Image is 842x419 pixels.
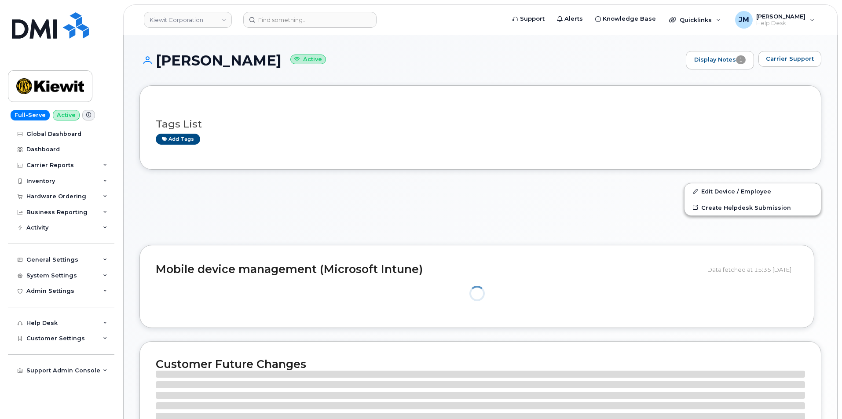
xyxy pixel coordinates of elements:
button: Carrier Support [758,51,821,67]
a: Create Helpdesk Submission [685,200,821,215]
a: Add tags [156,134,200,145]
div: Data fetched at 15:35 [DATE] [707,261,798,278]
h2: Mobile device management (Microsoft Intune) [156,263,701,276]
h3: Tags List [156,119,805,130]
span: 1 [736,55,746,64]
a: Display Notes1 [686,51,754,69]
span: Carrier Support [766,55,814,63]
h2: Customer Future Changes [156,357,805,371]
a: Edit Device / Employee [685,183,821,199]
h1: [PERSON_NAME] [139,53,681,68]
small: Active [290,55,326,65]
